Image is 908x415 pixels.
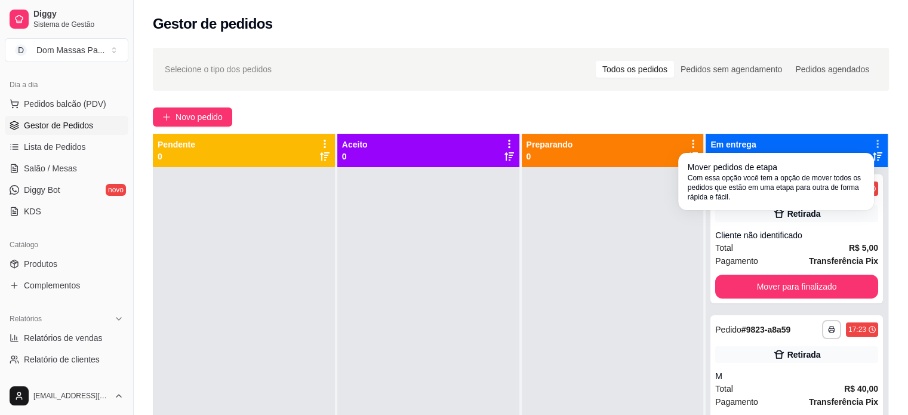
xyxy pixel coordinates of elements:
div: Retirada [787,349,821,361]
button: Mover para finalizado [715,275,878,299]
button: Select a team [5,38,128,62]
strong: Transferência Pix [809,256,878,266]
span: Pedido [715,325,741,334]
span: Pedidos balcão (PDV) [24,98,106,110]
span: plus [162,113,171,121]
div: Todos os pedidos [596,61,674,78]
p: 21 [710,150,756,162]
span: Relatórios de vendas [24,332,103,344]
span: Selecione o tipo dos pedidos [165,63,272,76]
strong: Transferência Pix [809,397,878,407]
span: Total [715,241,733,254]
div: Pedidos agendados [789,61,876,78]
span: Pagamento [715,254,758,268]
span: Diggy Bot [24,184,60,196]
p: 0 [342,150,368,162]
span: Produtos [24,258,57,270]
span: [EMAIL_ADDRESS][DOMAIN_NAME] [33,391,109,401]
span: Complementos [24,279,80,291]
p: Pendente [158,139,195,150]
span: Lista de Pedidos [24,141,86,153]
span: Relatórios [10,314,42,324]
span: Diggy [33,9,124,20]
span: Pagamento [715,395,758,408]
p: 0 [527,150,573,162]
span: D [15,44,27,56]
p: Em entrega [710,139,756,150]
span: Relatório de clientes [24,353,100,365]
div: Retirada [787,208,821,220]
span: KDS [24,205,41,217]
div: Dom Massas Pa ... [36,44,104,56]
p: 0 [158,150,195,162]
span: Sistema de Gestão [33,20,124,29]
p: Aceito [342,139,368,150]
span: Relatório de mesas [24,375,96,387]
div: 17:23 [848,325,866,334]
span: Salão / Mesas [24,162,77,174]
span: Novo pedido [176,110,223,124]
div: Dia a dia [5,75,128,94]
span: Total [715,382,733,395]
div: Cliente não identificado [715,229,878,241]
p: Preparando [527,139,573,150]
span: Com essa opção você tem a opção de mover todos os pedidos que estão em uma etapa para outra de fo... [688,173,864,202]
strong: R$ 5,00 [849,243,878,253]
div: M [715,370,878,382]
span: Mover pedidos de etapa [688,161,777,173]
div: Catálogo [5,235,128,254]
div: Pedidos sem agendamento [674,61,789,78]
h2: Gestor de pedidos [153,14,273,33]
span: Gestor de Pedidos [24,119,93,131]
strong: # 9823-a8a59 [741,325,791,334]
strong: R$ 40,00 [844,384,878,394]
